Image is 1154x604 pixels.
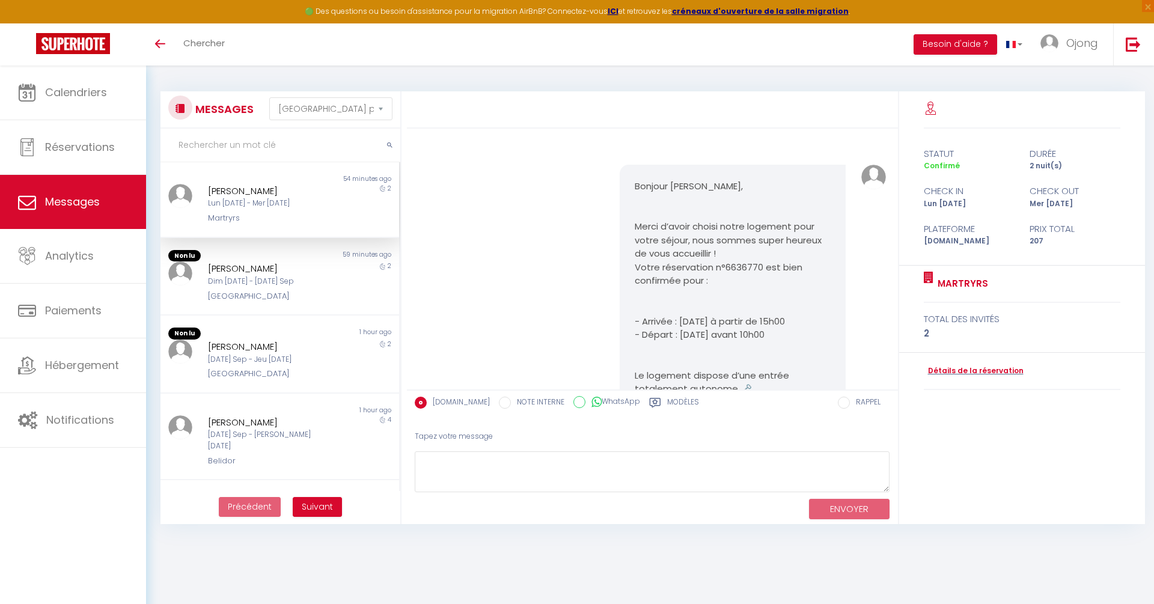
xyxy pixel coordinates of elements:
div: Mer [DATE] [1022,198,1128,210]
img: logout [1126,37,1141,52]
div: total des invités [924,312,1121,326]
div: Plateforme [915,222,1022,236]
div: [GEOGRAPHIC_DATA] [208,290,331,302]
span: Confirmé [924,160,960,171]
span: 2 [388,340,391,349]
a: créneaux d'ouverture de la salle migration [672,6,849,16]
label: [DOMAIN_NAME] [427,397,490,410]
img: ... [168,340,192,364]
div: check in [915,184,1022,198]
div: [PERSON_NAME] [208,261,331,276]
img: ... [1040,34,1058,52]
span: 2 [388,184,391,193]
label: Modèles [667,397,699,412]
div: 207 [1022,236,1128,247]
img: Super Booking [36,33,110,54]
span: Analytics [45,248,94,263]
div: 1 hour ago [279,328,398,340]
div: [DATE] Sep - [PERSON_NAME] [DATE] [208,429,331,452]
div: 54 minutes ago [279,174,398,184]
span: 2 [388,261,391,270]
div: 2 nuit(s) [1022,160,1128,172]
div: check out [1022,184,1128,198]
span: Chercher [183,37,225,49]
p: Merci d’avoir choisi notre logement pour votre séjour, nous sommes super heureux de vous accueill... [635,220,830,288]
img: ... [168,261,192,285]
label: WhatsApp [585,396,640,409]
div: durée [1022,147,1128,161]
div: Belidor [208,455,331,467]
img: ... [168,415,192,439]
span: Ojong [1066,35,1098,50]
span: Paiements [45,303,102,318]
img: ... [861,165,886,189]
p: - Arrivée : [DATE] à partir de 15h00 - Départ : [DATE] avant 10h00 [635,315,830,342]
div: 2 [924,326,1121,341]
label: NOTE INTERNE [511,397,564,410]
span: Hébergement [45,358,119,373]
div: [PERSON_NAME] [208,184,331,198]
div: Prix total [1022,222,1128,236]
div: [DATE] Sep - Jeu [DATE] [208,354,331,365]
div: statut [915,147,1022,161]
button: Besoin d'aide ? [914,34,997,55]
span: Calendriers [45,85,107,100]
button: Next [293,497,342,517]
span: Précédent [228,501,272,513]
input: Rechercher un mot clé [160,129,400,162]
a: Détails de la réservation [924,365,1024,377]
div: Tapez votre message [415,422,890,451]
span: Suivant [302,501,333,513]
img: ... [168,184,192,208]
div: Dim [DATE] - [DATE] Sep [208,276,331,287]
a: ... Ojong [1031,23,1113,66]
div: [PERSON_NAME] [208,415,331,430]
div: Lun [DATE] - Mer [DATE] [208,198,331,209]
a: Chercher [174,23,234,66]
label: RAPPEL [850,397,881,410]
div: [GEOGRAPHIC_DATA] [208,368,331,380]
a: Martryrs [933,276,988,291]
div: [DOMAIN_NAME] [915,236,1022,247]
span: 4 [388,415,391,424]
button: ENVOYER [809,499,890,520]
span: Réservations [45,139,115,154]
button: Previous [219,497,281,517]
span: Non lu [168,250,201,262]
p: Le logement dispose d’une entrée totalement autonome 🗝️. Quelques jours avant votre arrivée, vous... [635,369,830,423]
span: Messages [45,194,100,209]
div: Lun [DATE] [915,198,1022,210]
h3: MESSAGES [192,96,254,123]
span: Non lu [168,328,201,340]
span: Notifications [46,412,114,427]
a: ICI [608,6,618,16]
div: 59 minutes ago [279,250,398,262]
div: Martryrs [208,212,331,224]
p: Bonjour [PERSON_NAME], [635,180,830,194]
div: 1 hour ago [279,406,398,415]
div: [PERSON_NAME] [208,340,331,354]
